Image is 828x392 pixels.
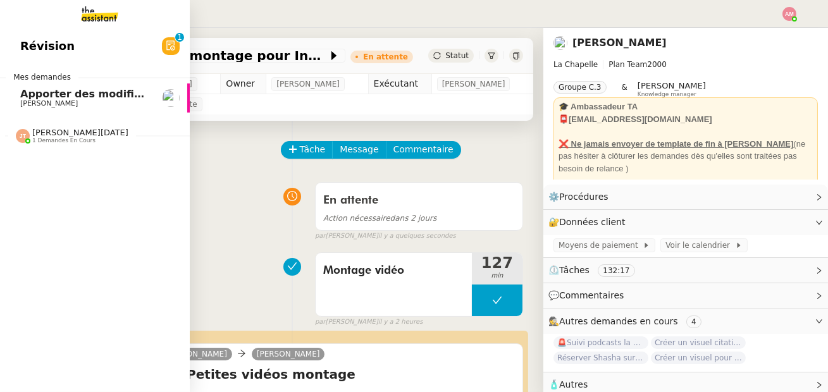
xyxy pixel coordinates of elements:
div: 🔐Données client [543,210,828,235]
div: ne pas hésiter à clôturer les demandes dès qu'elles sont traitées pas besoin de relance ) [559,138,813,175]
img: svg [16,129,30,143]
button: Tâche [281,141,333,159]
div: 📮 [559,113,813,126]
nz-tag: 132:17 [598,264,634,277]
img: svg [782,7,796,21]
span: Procédures [559,192,609,202]
span: & [622,81,627,97]
span: Knowledge manager [638,91,696,98]
span: 🧴 [548,379,588,389]
img: users%2FtCsipqtBlIT0KMI9BbuMozwVXMC3%2Favatar%2Fa3e4368b-cceb-4a6e-a304-dbe285d974c7 [162,89,180,107]
td: Owner [221,74,266,94]
span: Données client [559,217,626,227]
span: En attente [323,195,378,206]
div: ⚙️Procédures [543,185,828,209]
p: 1 [177,33,182,44]
span: il y a quelques secondes [378,231,456,242]
div: 💬Commentaires [543,283,828,308]
span: 🚨Suivi podcasts la chapelle radio 18 août 2025 [553,336,648,349]
span: Voir le calendrier [665,239,734,252]
small: [PERSON_NAME] [315,317,423,328]
span: Réserver Shasha sur le toit [553,352,648,364]
span: [PERSON_NAME][DATE] [32,128,128,137]
small: [PERSON_NAME] [315,231,456,242]
span: Autres demandes en cours [559,316,678,326]
a: [PERSON_NAME] [159,348,232,360]
span: [PERSON_NAME] [276,78,340,90]
span: 🔐 [548,215,631,230]
span: ⚙️ [548,190,614,204]
nz-tag: 4 [686,315,701,328]
button: Commentaire [386,141,461,159]
span: par [315,231,326,242]
button: Message [332,141,386,159]
span: Autres [559,379,588,389]
span: Moyens de paiement [559,239,643,252]
span: Action nécessaire [323,214,390,223]
span: Commentaire [393,142,454,157]
span: La Chapelle [553,60,598,69]
div: 🕵️Autres demandes en cours 4 [543,309,828,334]
h4: Re: Petites vidéos montage [159,365,517,383]
span: 1 demandes en cours [32,137,96,144]
nz-tag: Groupe C.3 [553,81,607,94]
span: il y a 2 heures [378,317,423,328]
u: ( [793,139,796,149]
app-user-label: Knowledge manager [638,81,706,97]
span: [PERSON_NAME] [638,81,706,90]
span: Statut [445,51,469,60]
span: Montage vidéo [323,261,464,280]
nz-badge-sup: 1 [175,33,184,42]
span: 127 [472,255,522,271]
div: En attente [363,53,408,61]
span: dans 2 jours [323,214,436,223]
span: Commentaires [559,290,624,300]
span: Créer un visuel citation [651,336,746,349]
span: min [472,271,522,281]
img: users%2F37wbV9IbQuXMU0UH0ngzBXzaEe12%2Favatar%2Fcba66ece-c48a-48c8-9897-a2adc1834457 [553,36,567,50]
span: Révision [20,37,75,56]
span: Tâche [300,142,326,157]
div: ⏲️Tâches 132:17 [543,258,828,283]
span: Tâches [559,265,590,275]
span: 2000 [647,60,667,69]
span: Apporter des modifications au backoffice du site [20,88,297,100]
span: par [315,317,326,328]
a: [PERSON_NAME] [252,348,325,360]
strong: 🎓 Ambassadeur TA [559,102,638,111]
span: Mes demandes [6,71,78,83]
a: [PERSON_NAME] [572,37,667,49]
strong: [EMAIL_ADDRESS][DOMAIN_NAME] [569,114,712,124]
span: 💬 [548,290,629,300]
span: Plan Team [609,60,647,69]
td: Exécutant [368,74,431,94]
span: ⏲️ [548,265,645,275]
span: Créer des vidéos montage pour Instagram [66,49,328,62]
span: [PERSON_NAME] [20,99,78,107]
u: ❌ Ne jamais envoyer de template de fin à [PERSON_NAME] [559,139,793,149]
span: Créer un visuel pour Masterclass Notion [651,352,746,364]
span: Message [340,142,378,157]
span: 🕵️ [548,316,707,326]
span: [PERSON_NAME] [442,78,505,90]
